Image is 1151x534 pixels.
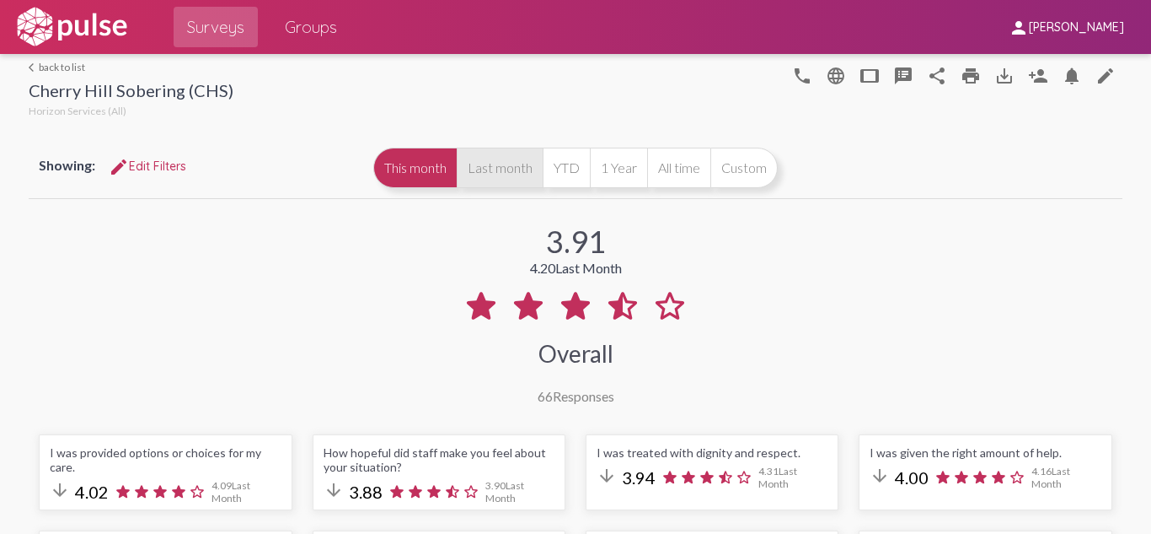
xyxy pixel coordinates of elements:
[211,479,250,504] span: Last Month
[349,482,383,502] span: 3.88
[285,12,337,42] span: Groups
[758,465,827,490] span: 4.31
[1028,66,1048,86] mat-icon: Person
[546,223,606,260] div: 3.91
[373,148,457,188] button: This month
[109,157,129,177] mat-icon: Edit Filters
[530,260,622,276] div: 4.20
[39,157,95,173] span: Showing:
[1009,18,1029,38] mat-icon: person
[485,479,554,504] span: 3.90
[597,445,827,460] div: I was treated with dignity and respect.
[1095,66,1116,86] mat-icon: edit
[995,11,1138,42] button: [PERSON_NAME]
[1062,66,1082,86] mat-icon: Bell
[792,66,812,86] mat-icon: language
[555,260,622,276] span: Last Month
[785,58,819,92] button: language
[174,7,258,47] a: Surveys
[29,62,39,73] mat-icon: arrow_back_ios
[886,58,920,92] button: speaker_notes
[1089,58,1122,92] a: edit
[50,445,281,474] div: I was provided options or choices for my care.
[271,7,351,47] a: Groups
[927,66,947,86] mat-icon: Share
[538,388,614,404] div: Responses
[870,466,890,486] mat-icon: arrow_downward
[826,66,846,86] mat-icon: language
[961,66,981,86] mat-icon: print
[538,339,613,368] div: Overall
[1031,465,1070,490] span: Last Month
[895,467,929,488] span: 4.00
[324,445,554,474] div: How hopeful did staff make you feel about your situation?
[647,148,710,188] button: All time
[1031,465,1100,490] span: 4.16
[954,58,988,92] a: print
[870,445,1100,460] div: I was given the right amount of help.
[485,479,524,504] span: Last Month
[859,66,880,86] mat-icon: tablet
[622,467,656,488] span: 3.94
[597,466,617,486] mat-icon: arrow_downward
[211,479,281,504] span: 4.09
[1029,20,1124,35] span: [PERSON_NAME]
[590,148,647,188] button: 1 Year
[75,482,109,502] span: 4.02
[29,61,233,73] a: back to list
[538,388,553,404] span: 66
[988,58,1021,92] button: Download
[710,148,778,188] button: Custom
[994,66,1014,86] mat-icon: Download
[187,12,244,42] span: Surveys
[543,148,590,188] button: YTD
[758,465,797,490] span: Last Month
[893,66,913,86] mat-icon: speaker_notes
[1055,58,1089,92] button: Bell
[13,6,130,48] img: white-logo.svg
[95,151,200,181] button: Edit FiltersEdit Filters
[819,58,853,92] button: language
[920,58,954,92] button: Share
[324,480,344,500] mat-icon: arrow_downward
[109,159,186,174] span: Edit Filters
[50,480,70,500] mat-icon: arrow_downward
[457,148,543,188] button: Last month
[29,105,126,117] span: Horizon Services (All)
[853,58,886,92] button: tablet
[1021,58,1055,92] button: Person
[29,80,233,105] div: Cherry Hill Sobering (CHS)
